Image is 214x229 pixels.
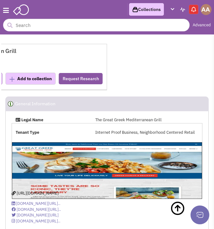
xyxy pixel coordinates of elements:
strong: Legal Name [21,117,43,122]
a: [DOMAIN_NAME][URL].. [12,201,60,206]
span: [DOMAIN_NAME][URL].. [16,218,60,224]
span: [DOMAIN_NAME][URL].. [16,201,60,206]
img: Abe Arteaga [201,4,211,15]
span: [URL][DOMAIN_NAME] [17,190,59,196]
h2: General Information [15,97,55,111]
button: Add to collection [6,73,56,85]
a: Advanced [193,22,211,28]
div: The Great Greek Mediterranean Grill [91,117,202,123]
a: [DOMAIN_NAME][URL].. [12,207,61,212]
input: Search [3,19,190,31]
img: icon-collection-lavender-black.svg [132,7,138,13]
a: [URL][DOMAIN_NAME] [12,190,59,196]
a: Abe Arteaga [200,4,211,15]
img: The Great Greek Mediterranean Grill [12,142,202,199]
a: Collections [129,3,164,16]
img: SmartAdmin [13,3,29,15]
button: Request Research [59,73,103,84]
a: [DOMAIN_NAME][URL] [12,212,59,218]
a: [DOMAIN_NAME][URL].. [12,218,60,224]
span: [DOMAIN_NAME][URL] [17,212,59,218]
img: plus.png [10,77,15,82]
span: [DOMAIN_NAME][URL].. [17,207,61,212]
